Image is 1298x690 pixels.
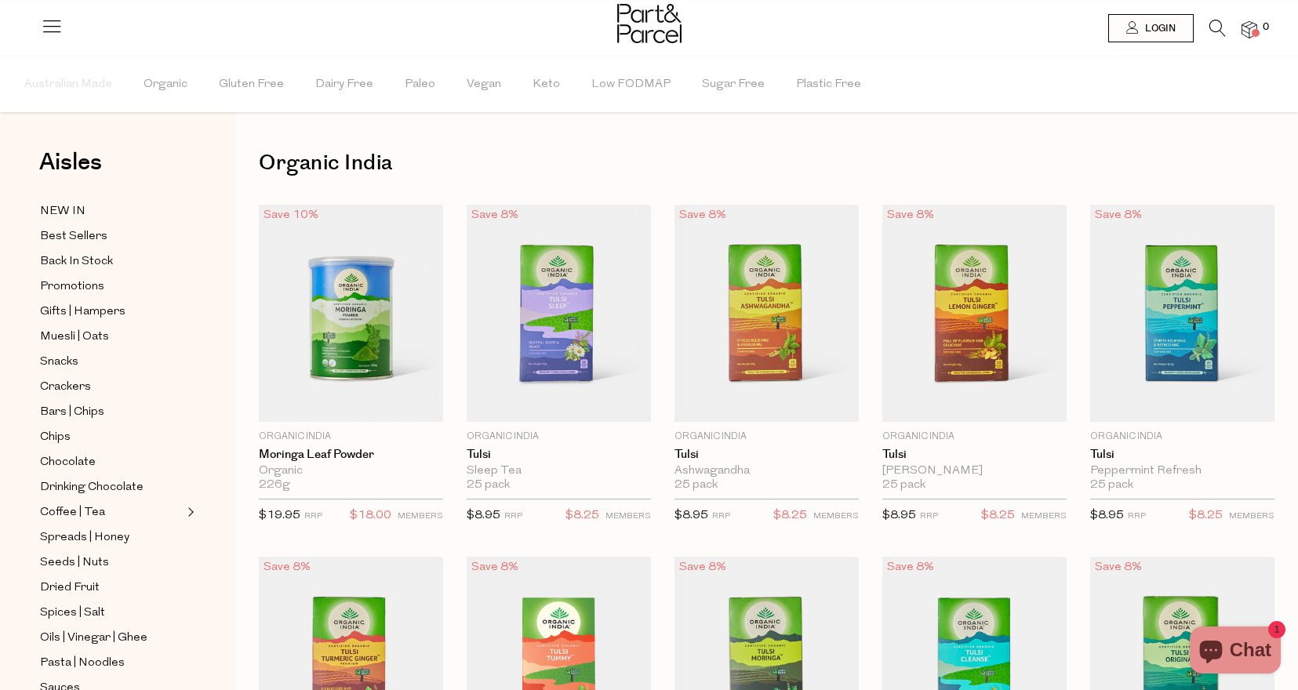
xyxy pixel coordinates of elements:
img: Moringa Leaf Powder [259,205,443,422]
span: $18.00 [350,506,391,526]
span: 25 pack [674,478,718,492]
small: MEMBERS [1229,512,1274,521]
span: Seeds | Nuts [40,554,109,572]
span: Bars | Chips [40,403,104,422]
a: Oils | Vinegar | Ghee [40,628,183,648]
p: Organic India [259,430,443,444]
div: Save 8% [674,205,731,226]
p: Organic India [467,430,651,444]
div: Save 8% [1090,557,1147,578]
span: $8.25 [981,506,1015,526]
a: Best Sellers [40,227,183,246]
span: Keto [533,57,560,112]
a: Snacks [40,352,183,372]
a: Pasta | Noodles [40,653,183,673]
p: Organic India [674,430,859,444]
p: Organic India [1090,430,1274,444]
span: Dried Fruit [40,579,100,597]
div: Ashwagandha [674,464,859,478]
a: Drinking Chocolate [40,478,183,497]
a: Tulsi [674,448,859,462]
a: Chips [40,427,183,447]
span: Promotions [40,278,104,296]
a: Moringa Leaf Powder [259,448,443,462]
small: RRP [504,512,522,521]
a: Spices | Salt [40,603,183,623]
h1: Organic India [259,145,1274,181]
span: Spreads | Honey [40,528,129,547]
a: 0 [1242,21,1257,38]
span: Chocolate [40,453,96,472]
small: RRP [712,512,730,521]
span: 0 [1259,20,1273,34]
small: MEMBERS [813,512,859,521]
div: Save 8% [674,557,731,578]
small: MEMBERS [605,512,651,521]
span: Oils | Vinegar | Ghee [40,629,147,648]
span: $8.95 [1090,510,1124,521]
img: Tulsi [467,205,651,422]
div: Sleep Tea [467,464,651,478]
button: Expand/Collapse Coffee | Tea [184,503,195,521]
a: NEW IN [40,202,183,221]
a: Bars | Chips [40,402,183,422]
span: $8.25 [773,506,807,526]
span: Dairy Free [315,57,373,112]
a: Tulsi [467,448,651,462]
span: Vegan [467,57,501,112]
div: [PERSON_NAME] [882,464,1067,478]
span: 25 pack [882,478,925,492]
span: Coffee | Tea [40,503,105,522]
span: Low FODMAP [591,57,671,112]
div: Save 8% [1090,205,1147,226]
img: Tulsi [674,205,859,422]
span: Organic [144,57,187,112]
p: Organic India [882,430,1067,444]
a: Coffee | Tea [40,503,183,522]
div: Save 10% [259,205,323,226]
a: Crackers [40,377,183,397]
span: Login [1141,22,1176,35]
img: Part&Parcel [617,4,682,43]
a: Tulsi [882,448,1067,462]
img: Tulsi [882,205,1067,422]
span: Crackers [40,378,91,397]
span: Back In Stock [40,252,113,271]
span: Sugar Free [702,57,765,112]
a: Aisles [39,151,102,190]
div: Save 8% [259,557,315,578]
span: $8.25 [1189,506,1223,526]
span: NEW IN [40,202,85,221]
div: Save 8% [467,557,523,578]
span: 25 pack [1090,478,1133,492]
img: Tulsi [1090,205,1274,422]
span: Australian Made [24,57,112,112]
a: Tulsi [1090,448,1274,462]
span: 226g [259,478,290,492]
span: Spices | Salt [40,604,105,623]
div: Save 8% [882,205,939,226]
div: Organic [259,464,443,478]
small: RRP [304,512,322,521]
div: Save 8% [467,205,523,226]
small: MEMBERS [398,512,443,521]
div: Save 8% [882,557,939,578]
span: 25 pack [467,478,510,492]
span: Snacks [40,353,78,372]
a: Spreads | Honey [40,528,183,547]
span: Gifts | Hampers [40,303,125,321]
span: Drinking Chocolate [40,478,144,497]
span: Paleo [405,57,435,112]
span: Best Sellers [40,227,107,246]
span: $8.95 [882,510,916,521]
span: Aisles [39,145,102,180]
small: RRP [920,512,938,521]
a: Dried Fruit [40,578,183,597]
a: Back In Stock [40,252,183,271]
span: $8.95 [467,510,500,521]
span: $8.25 [565,506,599,526]
span: Muesli | Oats [40,328,109,347]
a: Login [1108,14,1194,42]
a: Promotions [40,277,183,296]
inbox-online-store-chat: Shopify online store chat [1185,626,1285,677]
